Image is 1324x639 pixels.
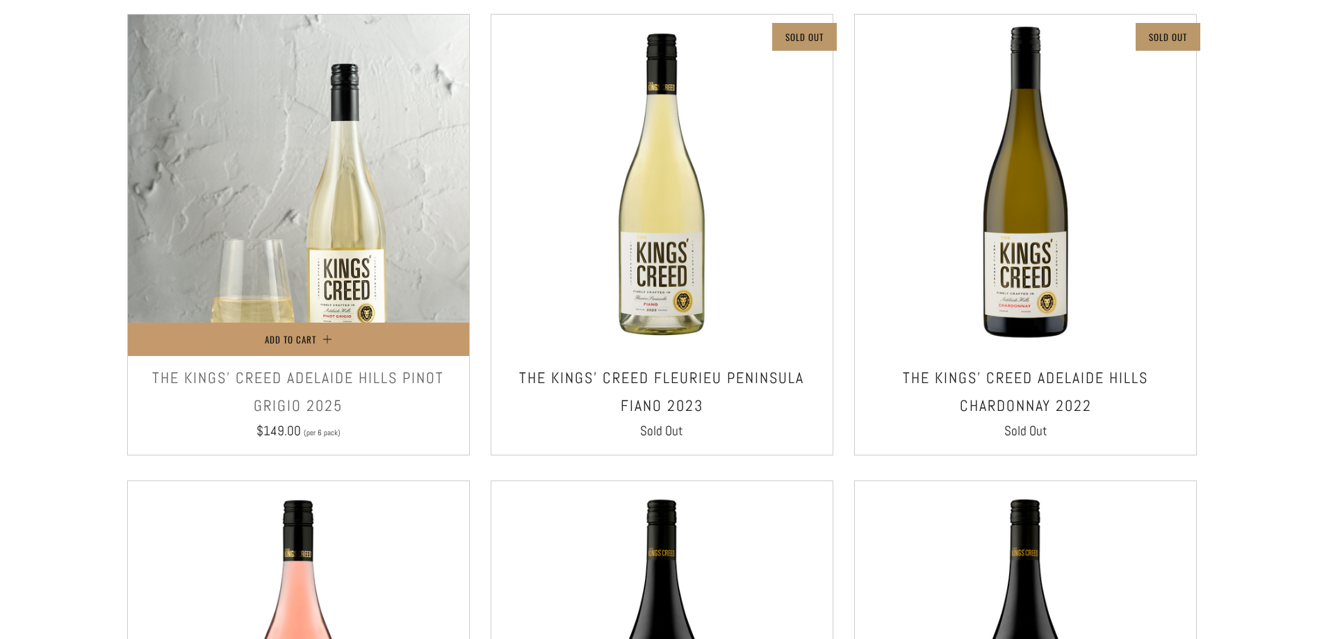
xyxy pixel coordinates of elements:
a: The Kings' Creed Adelaide Hills Chardonnay 2022 Sold Out [855,364,1196,437]
button: Add to Cart [128,323,469,356]
p: Sold Out [785,28,824,46]
h3: The Kings' Creed Fleurieu Peninsula Fiano 2023 [498,364,826,419]
span: $149.00 [256,422,301,439]
p: Sold Out [1149,28,1187,46]
h3: The Kings' Creed Adelaide Hills Chardonnay 2022 [862,364,1189,419]
span: Sold Out [640,422,683,439]
span: Add to Cart [265,332,316,346]
h3: THE KINGS' CREED ADELAIDE HILLS PINOT GRIGIO 2025 [135,364,462,419]
span: (per 6 pack) [304,429,341,437]
a: THE KINGS' CREED ADELAIDE HILLS PINOT GRIGIO 2025 $149.00 (per 6 pack) [128,364,469,437]
a: The Kings' Creed Fleurieu Peninsula Fiano 2023 Sold Out [491,364,833,437]
span: Sold Out [1004,422,1047,439]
